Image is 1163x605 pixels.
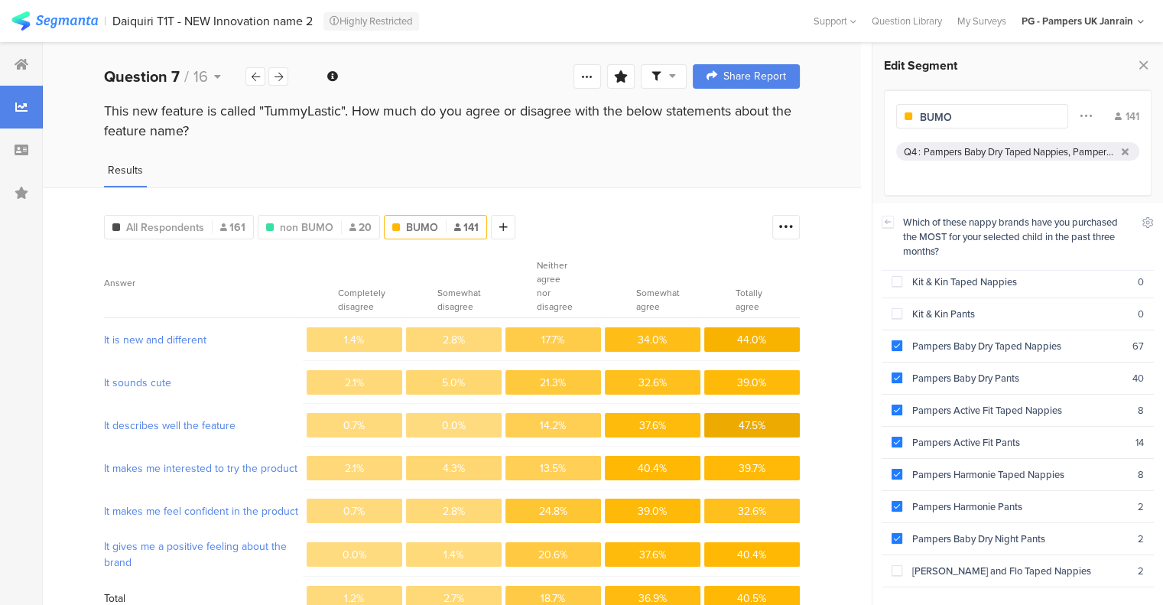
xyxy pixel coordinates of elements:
[454,220,479,236] span: 141
[902,499,1138,514] div: Pampers Harmonie Pants
[638,503,667,519] span: 39.0%
[343,547,366,563] span: 0.0%
[1138,275,1144,289] div: 0
[636,286,680,314] span: Somewhat agree
[1132,371,1144,385] div: 40
[108,162,143,178] span: Results
[338,286,385,314] span: Completely disagree
[638,375,667,391] span: 32.6%
[739,460,765,477] span: 39.7%
[443,503,465,519] span: 2.8%
[920,109,1053,125] input: Segment name...
[349,220,372,236] span: 20
[443,460,465,477] span: 4.3%
[104,276,135,290] span: Answer
[1138,499,1144,514] div: 2
[112,14,313,28] div: Daiquiri T1T - NEW Innovation name 2
[104,538,301,571] span: It gives me a positive feeling about the brand
[406,220,438,236] span: BUMO
[638,460,667,477] span: 40.4%
[950,14,1014,28] a: My Surveys
[442,375,465,391] span: 5.0%
[104,375,301,391] span: It sounds cute
[442,418,466,434] span: 0.0%
[924,145,1116,159] div: Pampers Baby Dry Taped Nappies, Pampers Baby Dry Pants, Pampers Active Fit Taped Nappies, Pampers...
[126,220,204,236] span: All Respondents
[918,145,924,159] div: :
[737,547,766,563] span: 40.4%
[280,220,333,236] span: non BUMO
[540,460,566,477] span: 13.5%
[104,332,301,348] span: It is new and different
[1138,532,1144,546] div: 2
[343,418,365,434] span: 0.7%
[11,11,98,31] img: segmanta logo
[344,332,364,348] span: 1.4%
[104,460,301,477] span: It makes me interested to try the product
[739,418,765,434] span: 47.5%
[104,101,800,141] div: This new feature is called "TummyLastic". How much do you agree or disagree with the below statem...
[104,418,301,434] span: It describes well the feature
[814,9,856,33] div: Support
[902,339,1132,353] div: Pampers Baby Dry Taped Nappies
[443,332,465,348] span: 2.8%
[1138,403,1144,418] div: 8
[1138,564,1144,578] div: 2
[1115,109,1139,125] div: 141
[104,65,180,88] b: Question 7
[738,503,766,519] span: 32.6%
[323,12,419,31] div: Highly Restricted
[540,418,566,434] span: 14.2%
[1022,14,1133,28] div: PG - Pampers UK Janrain
[639,418,666,434] span: 37.6%
[220,220,245,236] span: 161
[902,307,1138,321] div: Kit & Kin Pants
[884,57,957,74] span: Edit Segment
[437,286,481,314] span: Somewhat disagree
[538,547,567,563] span: 20.6%
[864,14,950,28] a: Question Library
[902,435,1135,450] div: Pampers Active Fit Pants
[345,375,364,391] span: 2.1%
[1135,435,1144,450] div: 14
[537,259,573,314] span: Neither agree nor disagree
[1138,467,1144,482] div: 8
[541,332,564,348] span: 17.7%
[1132,339,1144,353] div: 67
[343,503,365,519] span: 0.7%
[104,503,301,519] span: It makes me feel confident in the product
[184,65,189,88] span: /
[104,12,106,30] div: |
[193,65,208,88] span: 16
[539,503,567,519] span: 24.8%
[902,467,1138,482] div: Pampers Harmonie Taped Nappies
[902,564,1138,578] div: [PERSON_NAME] and Flo Taped Nappies
[737,375,766,391] span: 39.0%
[904,145,917,159] div: Q4
[736,286,762,314] span: Totally agree
[902,403,1138,418] div: Pampers Active Fit Taped Nappies
[638,332,667,348] span: 34.0%
[345,460,364,477] span: 2.1%
[443,547,463,563] span: 1.4%
[639,547,666,563] span: 37.6%
[1138,307,1144,321] div: 0
[903,215,1132,259] div: Which of these nappy brands have you purchased the MOST for your selected child in the past three...
[902,371,1132,385] div: Pampers Baby Dry Pants
[540,375,566,391] span: 21.3%
[902,532,1138,546] div: Pampers Baby Dry Night Pants
[723,71,786,82] span: Share Report
[902,275,1138,289] div: Kit & Kin Taped Nappies
[737,332,766,348] span: 44.0%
